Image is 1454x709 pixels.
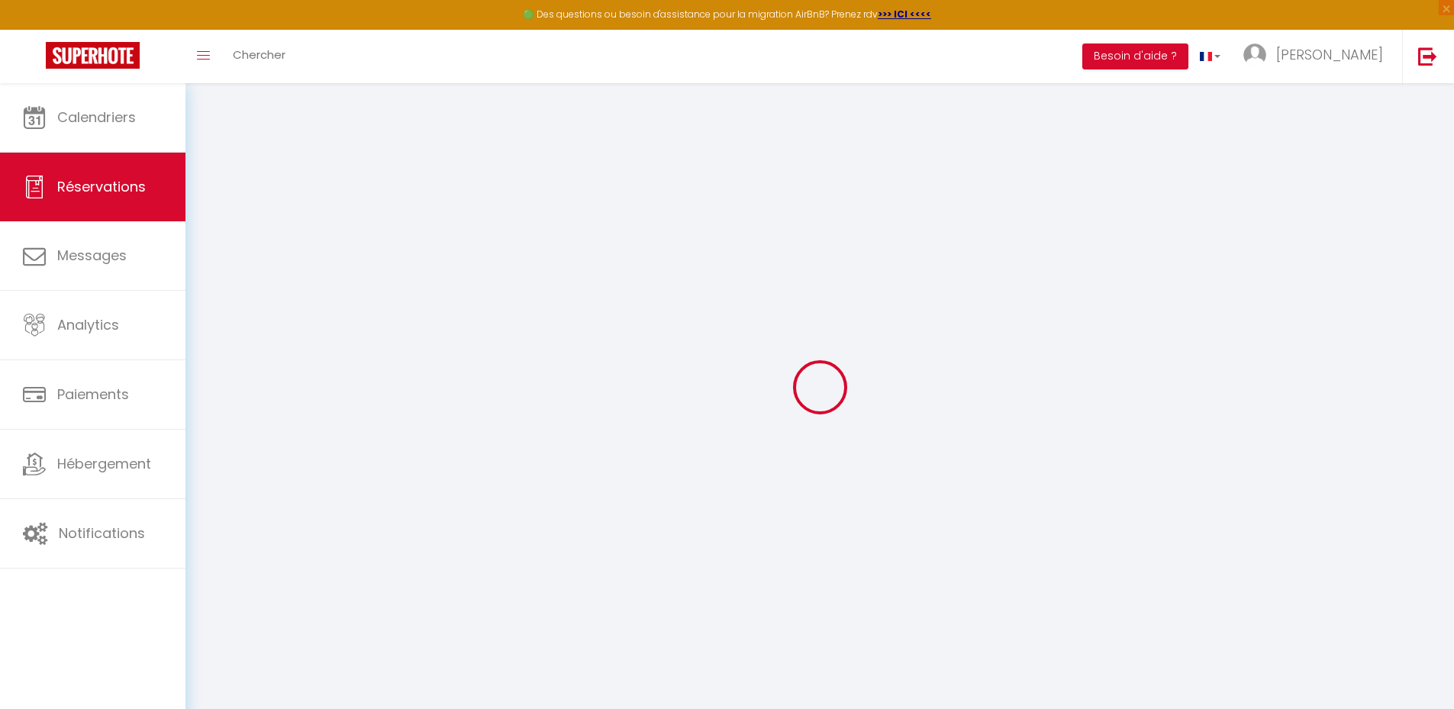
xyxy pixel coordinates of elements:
img: Super Booking [46,42,140,69]
span: Notifications [59,524,145,543]
span: Chercher [233,47,285,63]
button: Besoin d'aide ? [1082,44,1188,69]
a: >>> ICI <<<< [878,8,931,21]
span: Analytics [57,315,119,334]
span: [PERSON_NAME] [1276,45,1383,64]
a: ... [PERSON_NAME] [1232,30,1402,83]
img: logout [1418,47,1437,66]
span: Réservations [57,177,146,196]
a: Chercher [221,30,297,83]
span: Messages [57,246,127,265]
span: Paiements [57,385,129,404]
span: Calendriers [57,108,136,127]
img: ... [1243,44,1266,66]
span: Hébergement [57,454,151,473]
